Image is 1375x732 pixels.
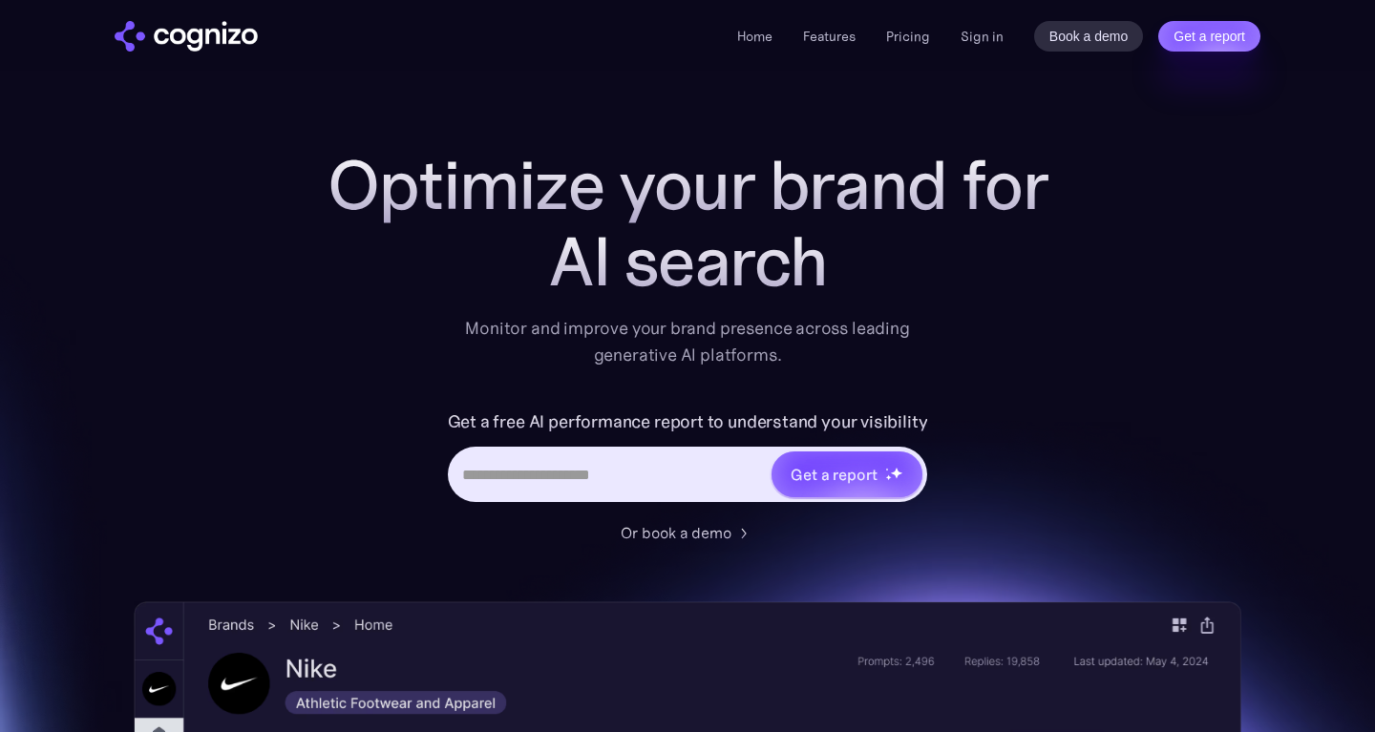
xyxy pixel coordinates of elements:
[448,407,928,512] form: Hero URL Input Form
[791,463,877,486] div: Get a report
[886,28,930,45] a: Pricing
[448,407,928,437] label: Get a free AI performance report to understand your visibility
[1158,21,1260,52] a: Get a report
[453,315,922,368] div: Monitor and improve your brand presence across leading generative AI platforms.
[1034,21,1144,52] a: Book a demo
[770,450,924,499] a: Get a reportstarstarstar
[306,147,1069,223] h1: Optimize your brand for
[885,474,892,481] img: star
[803,28,856,45] a: Features
[621,521,754,544] a: Or book a demo
[737,28,772,45] a: Home
[621,521,731,544] div: Or book a demo
[306,223,1069,300] div: AI search
[961,25,1004,48] a: Sign in
[890,467,902,479] img: star
[885,468,888,471] img: star
[115,21,258,52] img: cognizo logo
[115,21,258,52] a: home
